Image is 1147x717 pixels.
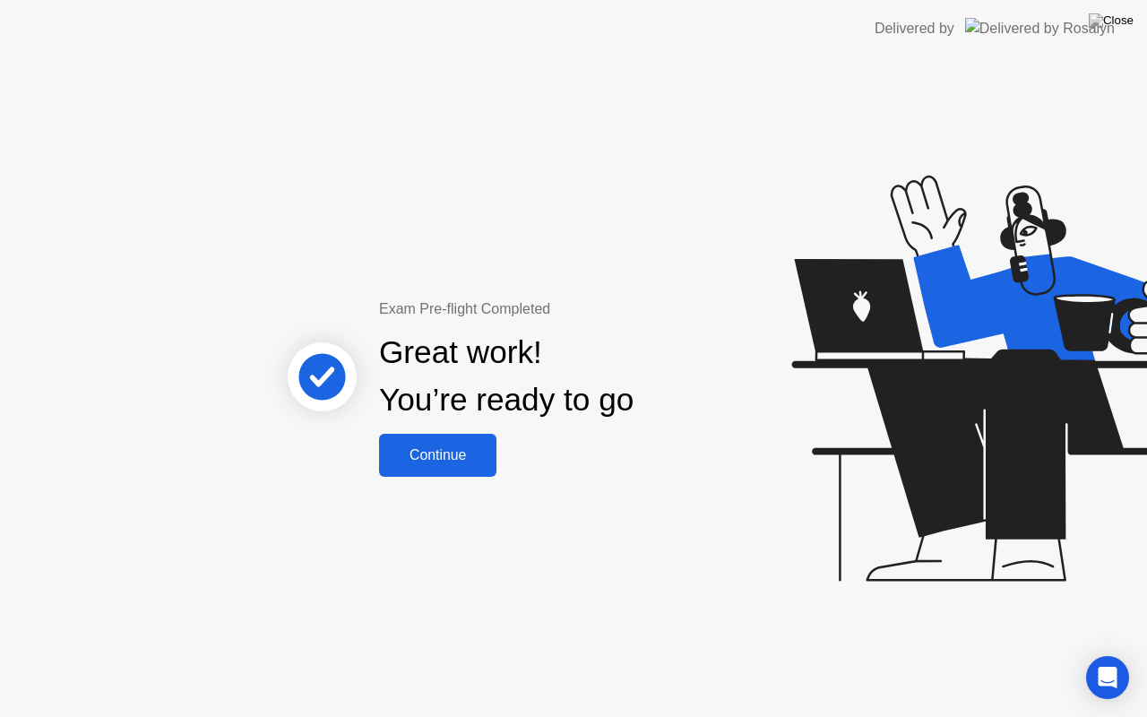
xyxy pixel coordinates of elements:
img: Delivered by Rosalyn [965,18,1115,39]
div: Delivered by [875,18,954,39]
div: Open Intercom Messenger [1086,656,1129,699]
div: Great work! You’re ready to go [379,329,634,424]
button: Continue [379,434,496,477]
div: Continue [384,447,491,463]
img: Close [1089,13,1134,28]
div: Exam Pre-flight Completed [379,298,749,320]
